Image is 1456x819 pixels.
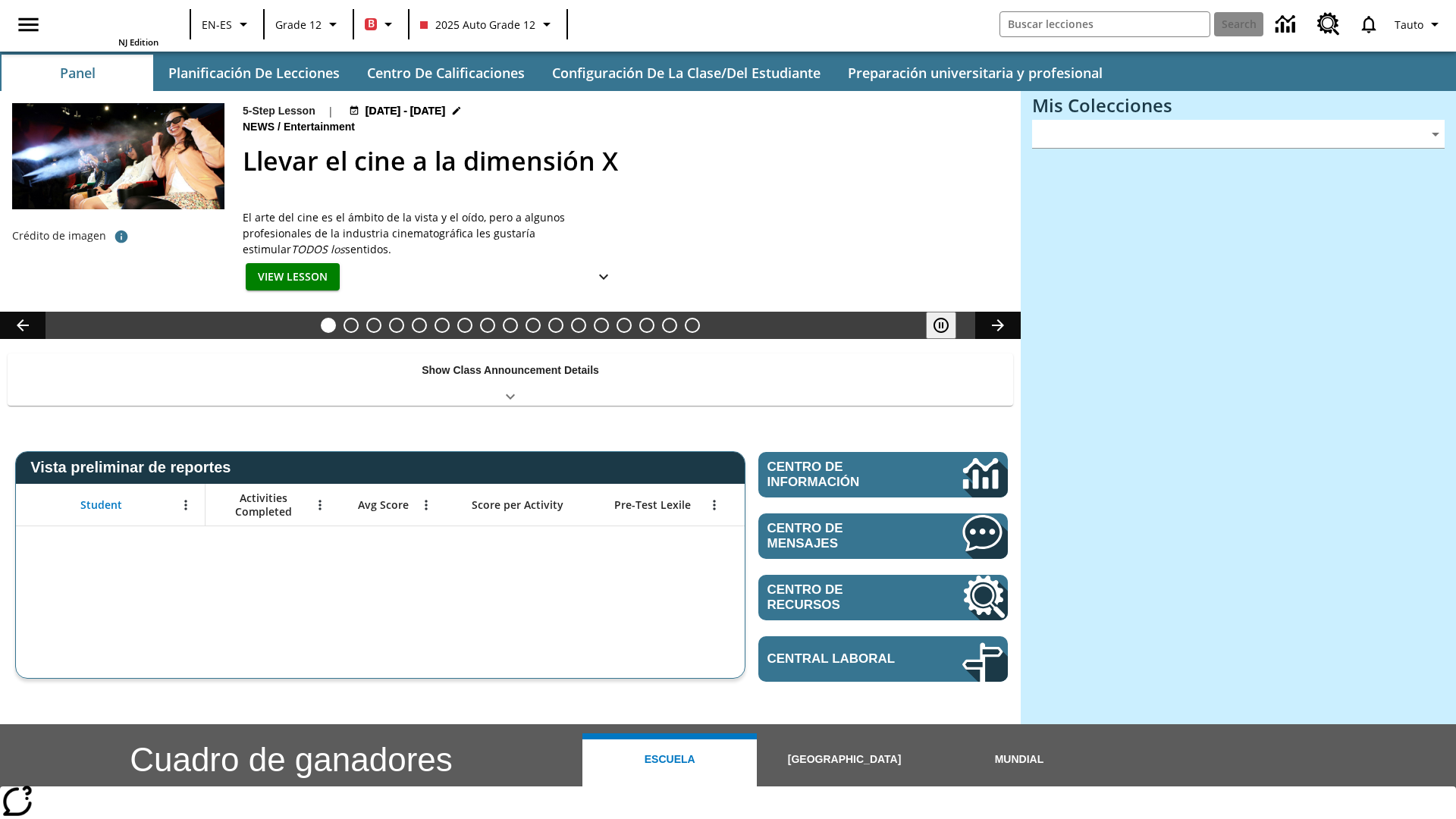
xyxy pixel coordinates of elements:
button: Slide 4 ¿Los autos del futuro? [389,318,404,333]
p: Show Class Announcement Details [422,362,599,378]
a: Centro de información [758,452,1008,497]
button: Abrir menú [309,494,331,516]
button: Slide 3 Animal Partners [366,318,381,333]
button: Pausar [926,312,956,339]
button: Abrir menú [415,494,438,516]
div: Pausar [926,312,971,339]
button: Slide 14 Between Two Worlds [617,318,632,333]
span: Entertainment [284,119,358,136]
button: Slide 11 Mixed Practice: Citing Evidence [548,318,563,333]
button: Slide 6 The Last Homesteaders [435,318,450,333]
button: Slide 9 Fashion Forward in Ancient Rome [503,318,518,333]
button: Slide 2 Día del Trabajo [344,318,359,333]
button: View Lesson [246,263,340,291]
span: Score per Activity [472,498,563,512]
a: Notificaciones [1349,5,1389,44]
span: Avg Score [358,498,409,512]
a: Centro de información [1266,4,1308,45]
button: Panel [2,55,153,91]
span: | [328,103,334,119]
button: Perfil/Configuración [1389,11,1450,38]
span: Centro de información [767,460,911,490]
p: El arte del cine es el ámbito de la vista y el oído, pero a algunos profesionales de la industria... [243,209,622,257]
span: NJ Edition [118,36,158,48]
button: Slide 12 Pre-release lesson [571,318,586,333]
button: Grado: Grade 12, Elige un grado [269,11,348,38]
span: Student [80,498,122,512]
a: Centro de recursos, Se abrirá en una pestaña nueva. [758,575,1008,620]
button: Slide 16 Point of View [662,318,677,333]
button: Ver más [588,263,619,291]
button: Abrir menú [174,494,197,516]
button: Class: 2025 Auto Grade 12, Selecciona una clase [414,11,562,38]
span: Grade 12 [275,17,322,33]
p: Crédito de imagen [12,228,106,243]
button: Preparación universitaria y profesional [836,55,1115,91]
span: Activities Completed [213,491,313,519]
button: Aug 18 - Aug 24 Elegir fechas [346,103,466,119]
em: TODOS los [291,242,345,256]
button: Configuración de la clase/del estudiante [540,55,833,91]
button: Slide 7 Solar Power to the People [457,318,472,333]
button: Slide 8 Attack of the Terrifying Tomatoes [480,318,495,333]
span: [DATE] - [DATE] [366,103,445,119]
button: Abrir menú [703,494,726,516]
span: B [368,14,375,33]
a: Centro de recursos, Se abrirá en una pestaña nueva. [1308,4,1349,45]
span: / [278,121,281,133]
button: Slide 13 Career Lesson [594,318,609,333]
span: News [243,119,278,136]
span: Central laboral [767,651,917,667]
button: Centro de calificaciones [355,55,537,91]
button: Slide 1 Llevar el cine a la dimensión X [321,318,336,333]
button: [GEOGRAPHIC_DATA] [757,733,931,786]
button: Slide 5 ¡Fuera! ¡Es privado! [412,318,427,333]
a: Centro de mensajes [758,513,1008,559]
input: search field [1000,12,1210,36]
span: Centro de mensajes [767,521,917,551]
button: Mundial [932,733,1106,786]
div: Show Class Announcement Details [8,353,1013,406]
span: EN-ES [202,17,232,33]
button: Planificación de lecciones [156,55,352,91]
button: Slide 10 The Invasion of the Free CD [526,318,541,333]
p: 5-Step Lesson [243,103,315,119]
a: Portada [60,6,158,36]
img: El panel situado frente a los asientos rocía con agua nebulizada al feliz público en un cine equi... [12,103,224,209]
h3: Mis Colecciones [1032,95,1445,116]
button: Abrir el menú lateral [6,2,51,47]
span: Pre-Test Lexile [614,498,691,512]
button: Slide 15 ¡Hurra por el Día de la Constitución! [639,318,654,333]
button: Boost El color de la clase es rojo. Cambiar el color de la clase. [359,11,403,38]
span: Centro de recursos [767,582,917,613]
span: Tauto [1395,17,1423,33]
button: Carrusel de lecciones, seguir [975,312,1021,339]
button: Language: EN-ES, Selecciona un idioma [196,11,259,38]
h2: Llevar el cine a la dimensión X [243,142,1003,180]
a: Central laboral [758,636,1008,682]
span: Vista preliminar de reportes [30,459,238,476]
div: Portada [60,5,158,48]
button: Slide 17 El equilibrio de la Constitución [685,318,700,333]
button: Crédito de foto: The Asahi Shimbun vía Getty Images [106,223,136,250]
button: Escuela [582,733,757,786]
span: 2025 Auto Grade 12 [420,17,535,33]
